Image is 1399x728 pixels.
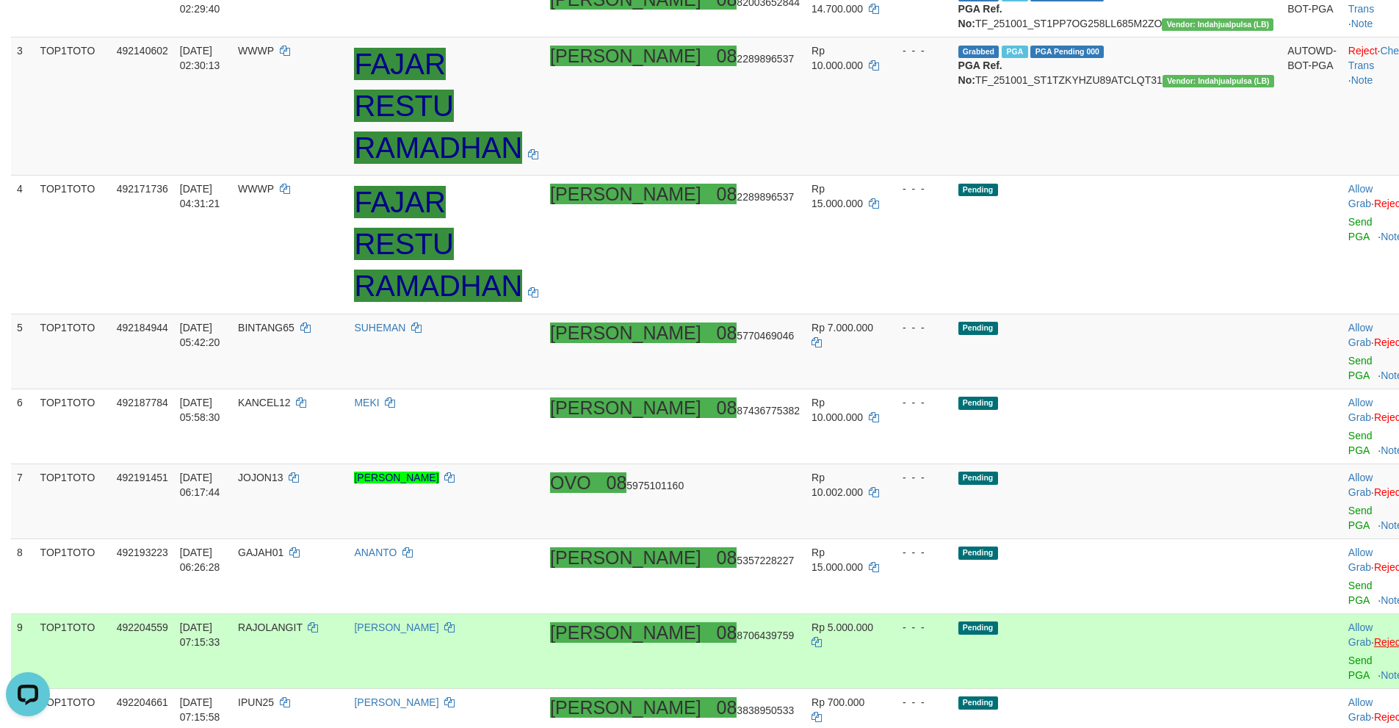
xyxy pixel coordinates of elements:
span: Pending [958,547,998,559]
td: AUTOWD-BOT-PGA [1281,37,1342,175]
a: Send PGA [1348,655,1373,681]
span: Pending [958,472,998,484]
div: - - - [891,620,947,635]
ah_el_jm_1756146672679: [PERSON_NAME] [550,622,701,643]
span: PGA Pending [1030,46,1104,58]
a: Allow Grab [1348,621,1373,648]
td: 9 [11,613,35,688]
ah_el_jm_1756146672679: 08 [717,547,737,568]
button: Open LiveChat chat widget [6,6,50,50]
td: 4 [11,176,35,314]
ah_el_jm_1756146672679: 08 [717,322,737,343]
span: Pending [958,696,998,709]
a: Send PGA [1348,580,1373,606]
span: Rp 7.000.000 [811,322,873,334]
a: Reject [1348,45,1378,57]
td: 5 [11,314,35,389]
span: Copy 085357228227 to clipboard [717,555,795,566]
a: FAJAR RESTU RAMADHAN [354,65,522,160]
span: 492191451 [117,472,168,483]
span: 492184944 [117,322,168,334]
span: Rp 10.002.000 [811,472,863,498]
span: Vendor URL: https://dashboard.q2checkout.com/secure [1163,75,1274,87]
span: Pending [958,621,998,634]
span: Pending [958,397,998,409]
span: · [1348,397,1374,423]
span: Copy 0887436775382 to clipboard [717,405,800,417]
a: Allow Grab [1348,696,1373,723]
div: - - - [891,43,947,58]
ah_el_jm_1759258537013: FAJAR RESTU RAMADHAN [354,186,522,302]
span: Marked by adsfajar [1002,46,1027,58]
div: - - - [891,395,947,410]
a: Note [1351,74,1373,86]
div: - - - [891,470,947,485]
a: Allow Grab [1348,322,1373,348]
td: TOP1TOTO [35,613,111,688]
span: [DATE] 05:58:30 [180,397,220,423]
td: TOP1TOTO [35,37,111,175]
span: JOJON13 [238,472,283,483]
span: 492204559 [117,621,168,633]
span: Rp 10.000.000 [811,45,863,71]
ah_el_jm_1756146672679: 08 [717,622,737,643]
ah_el_jm_1756146672679: [PERSON_NAME] [550,547,701,568]
span: Copy 085975101160 to clipboard [607,480,684,491]
td: TOP1TOTO [35,389,111,464]
span: [DATE] 04:31:21 [180,183,220,209]
span: Rp 10.000.000 [811,397,863,423]
a: [PERSON_NAME] [354,696,438,708]
ah_el_jm_1756146672679: 08 [717,184,737,204]
a: Send PGA [1348,216,1373,242]
span: Pending [958,322,998,334]
ah_el_jm_1756146672679: 08 [717,46,737,66]
span: WWWP [238,45,274,57]
a: Send PGA [1348,355,1373,381]
span: [DATE] 06:17:44 [180,472,220,498]
span: [DATE] 07:15:33 [180,621,220,648]
span: RAJOLANGIT [238,621,303,633]
span: [DATE] 02:30:13 [180,45,220,71]
ah_el_jm_1756146672679: [PERSON_NAME] [550,697,701,718]
div: - - - [891,181,947,196]
a: Allow Grab [1348,183,1373,209]
div: - - - [891,695,947,710]
ah_el_jm_1756146672679: 08 [717,397,737,418]
span: · [1348,696,1374,723]
span: Rp 700.000 [811,696,864,708]
ah_el_jm_1755828048544: 08 [607,472,627,493]
a: SUHEMAN [354,322,405,334]
span: [DATE] 06:26:28 [180,547,220,573]
span: Pending [958,184,998,196]
span: Grabbed [958,46,999,58]
a: Allow Grab [1348,547,1373,573]
span: Copy 082289896537 to clipboard [717,191,795,203]
ah_el_jm_1756146672679: 08 [717,697,737,718]
span: Rp 5.000.000 [811,621,873,633]
span: · [1348,472,1374,498]
ah_el_jm_1756146672679: [PERSON_NAME] [550,184,701,204]
td: TOP1TOTO [35,176,111,314]
a: Allow Grab [1348,397,1373,423]
b: PGA Ref. No: [958,60,1002,86]
div: - - - [891,545,947,560]
span: · [1348,621,1374,648]
ah_el_jm_1756146672679: [PERSON_NAME] [550,397,701,418]
ah_el_jm_1759258537013: FAJAR RESTU RAMADHAN [354,48,522,164]
a: Send PGA [1348,430,1373,456]
a: FAJAR RESTU RAMADHAN [354,203,522,298]
td: 3 [11,37,35,175]
a: [PERSON_NAME] [354,621,438,633]
span: Vendor URL: https://dashboard.q2checkout.com/secure [1162,18,1273,31]
span: · [1348,322,1374,348]
b: PGA Ref. No: [958,3,1002,29]
span: KANCEL12 [238,397,291,408]
span: 492193223 [117,547,168,558]
td: 8 [11,538,35,613]
a: Allow Grab [1348,472,1373,498]
span: GAJAH01 [238,547,283,558]
ah_el_jm_1756146672679: [PERSON_NAME] [550,322,701,343]
a: ANANTO [354,547,397,558]
span: IPUN25 [238,696,274,708]
ah_el_jm_1756146672679: [PERSON_NAME] [550,46,701,66]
